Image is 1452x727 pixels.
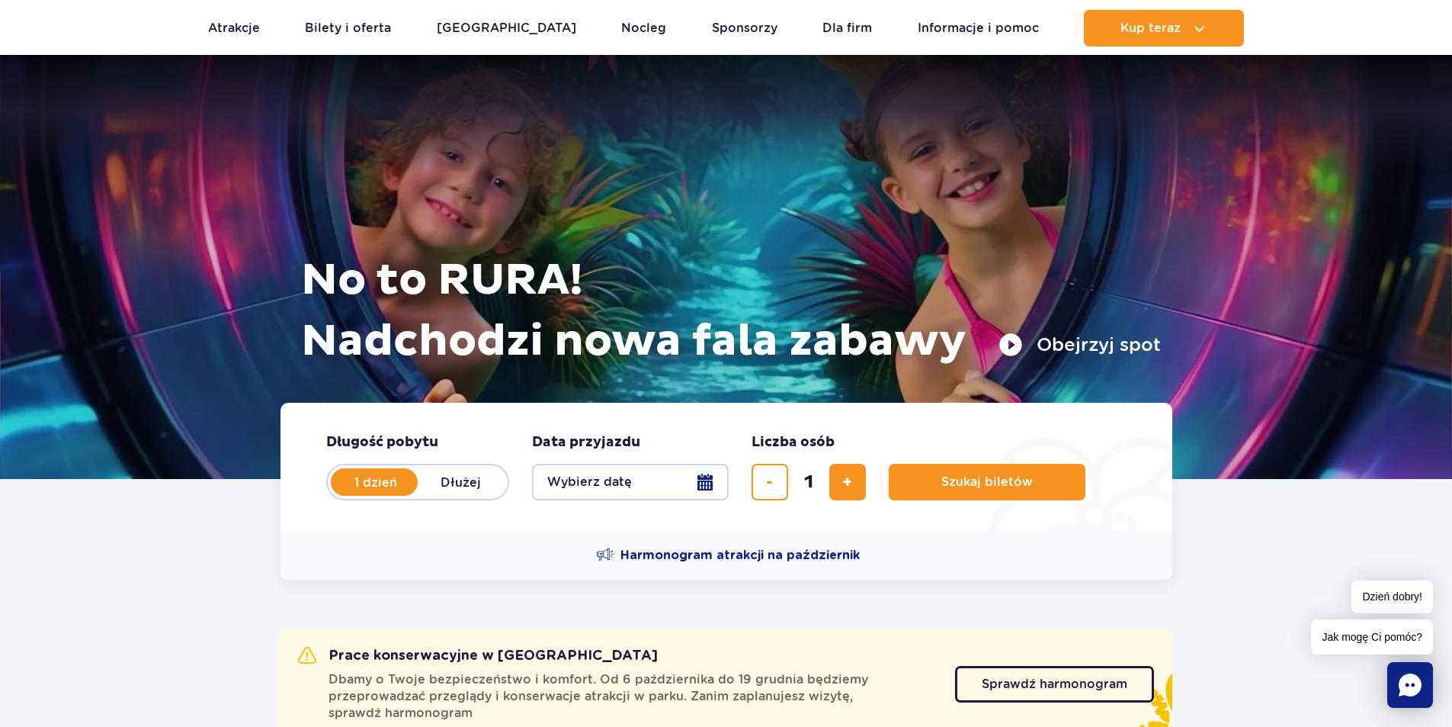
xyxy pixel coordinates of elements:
[437,10,576,47] a: [GEOGRAPHIC_DATA]
[418,466,505,498] label: Dłużej
[621,10,666,47] a: Nocleg
[752,464,788,500] button: usuń bilet
[1311,619,1433,655] span: Jak mogę Ci pomóc?
[620,547,860,564] span: Harmonogram atrakcji na październik
[941,475,1033,489] span: Szukaj biletów
[1084,10,1244,47] button: Kup teraz
[298,647,658,665] h2: Prace konserwacyjne w [GEOGRAPHIC_DATA]
[532,433,640,452] span: Data przyjazdu
[889,464,1085,500] button: Szukaj biletów
[532,464,729,500] button: Wybierz datę
[822,10,872,47] a: Dla firm
[305,10,391,47] a: Bilety i oferta
[955,666,1154,703] a: Sprawdź harmonogram
[712,10,777,47] a: Sponsorzy
[998,333,1161,357] button: Obejrzyj spot
[280,403,1172,531] form: Planowanie wizyty w Park of Poland
[596,546,860,565] a: Harmonogram atrakcji na październik
[1351,581,1433,613] span: Dzień dobry!
[1387,662,1433,708] div: Chat
[790,464,827,500] input: liczba biletów
[1120,21,1181,35] span: Kup teraz
[752,433,835,452] span: Liczba osób
[329,671,937,722] span: Dbamy o Twoje bezpieczeństwo i komfort. Od 6 października do 19 grudnia będziemy przeprowadzać pr...
[829,464,866,500] button: dodaj bilet
[326,433,438,452] span: Długość pobytu
[208,10,260,47] a: Atrakcje
[982,678,1127,690] span: Sprawdź harmonogram
[301,250,1161,372] h1: No to RURA! Nadchodzi nowa fala zabawy
[918,10,1039,47] a: Informacje i pomoc
[332,466,419,498] label: 1 dzień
